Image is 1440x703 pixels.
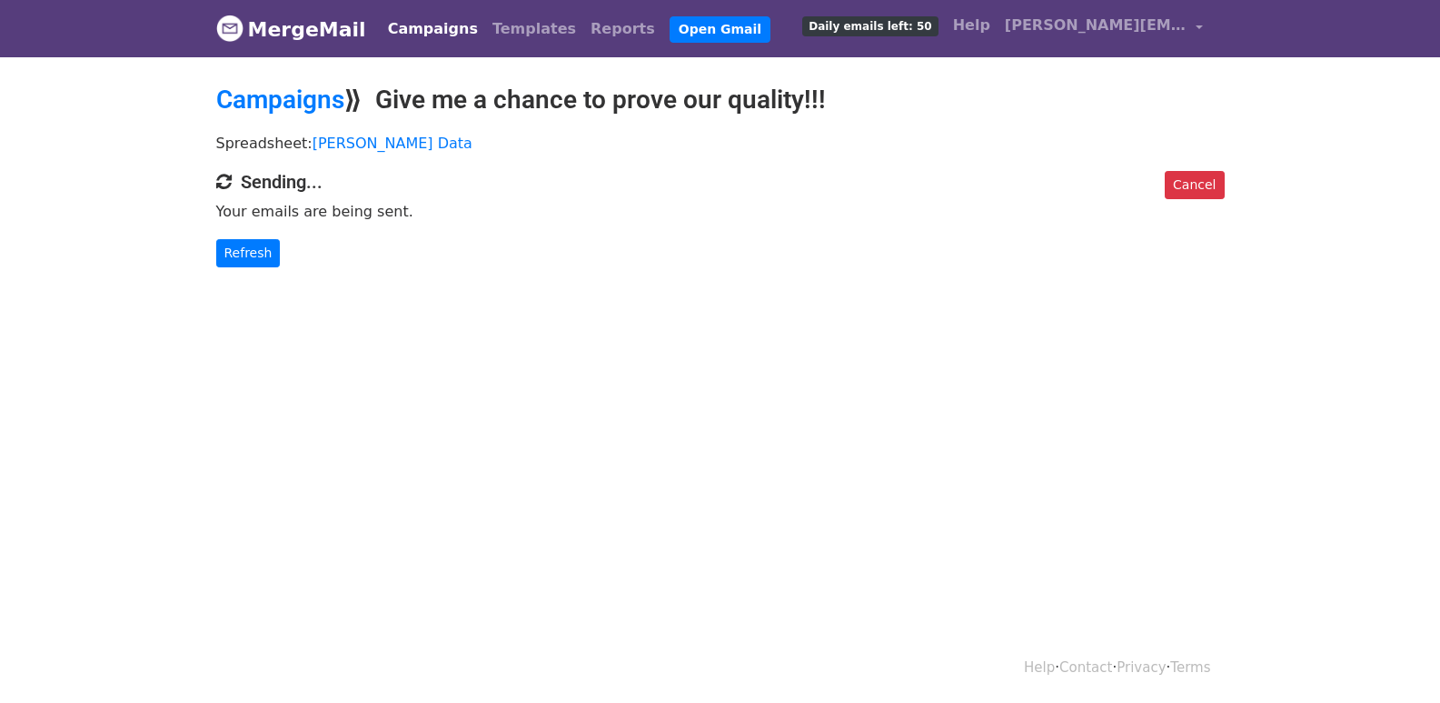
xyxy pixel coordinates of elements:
[216,85,344,115] a: Campaigns
[216,15,243,42] img: MergeMail logo
[1165,171,1224,199] a: Cancel
[998,7,1210,50] a: [PERSON_NAME][EMAIL_ADDRESS][DOMAIN_NAME]
[381,11,485,47] a: Campaigns
[1117,659,1166,676] a: Privacy
[1059,659,1112,676] a: Contact
[216,85,1225,115] h2: ⟫ Give me a chance to prove our quality!!!
[802,16,938,36] span: Daily emails left: 50
[313,135,472,152] a: [PERSON_NAME] Data
[216,202,1225,221] p: Your emails are being sent.
[216,171,1225,193] h4: Sending...
[1005,15,1187,36] span: [PERSON_NAME][EMAIL_ADDRESS][DOMAIN_NAME]
[583,11,662,47] a: Reports
[946,7,998,44] a: Help
[795,7,945,44] a: Daily emails left: 50
[1170,659,1210,676] a: Terms
[216,10,366,48] a: MergeMail
[1024,659,1055,676] a: Help
[216,239,281,267] a: Refresh
[216,134,1225,153] p: Spreadsheet:
[670,16,770,43] a: Open Gmail
[485,11,583,47] a: Templates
